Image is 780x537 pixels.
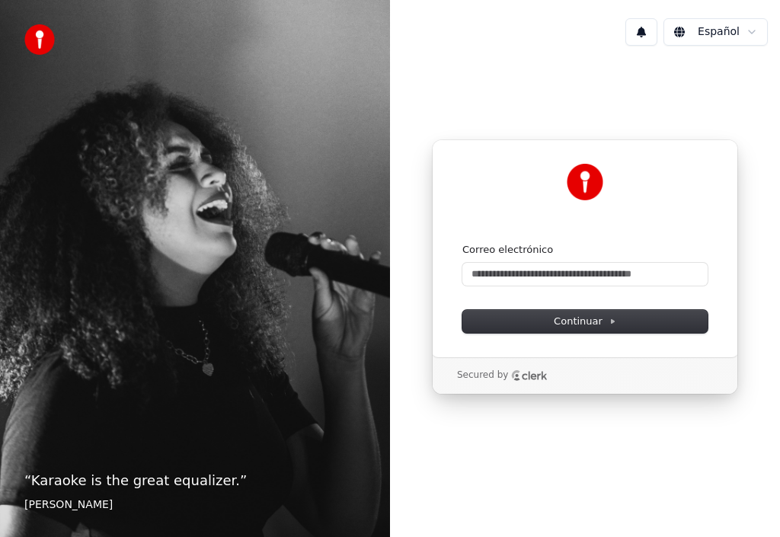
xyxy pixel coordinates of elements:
label: Correo electrónico [462,243,553,257]
footer: [PERSON_NAME] [24,497,366,513]
img: youka [24,24,55,55]
p: Secured by [457,369,508,382]
a: Clerk logo [511,370,548,381]
button: Continuar [462,310,708,333]
img: Youka [567,164,603,200]
p: “ Karaoke is the great equalizer. ” [24,470,366,491]
span: Continuar [554,315,616,328]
